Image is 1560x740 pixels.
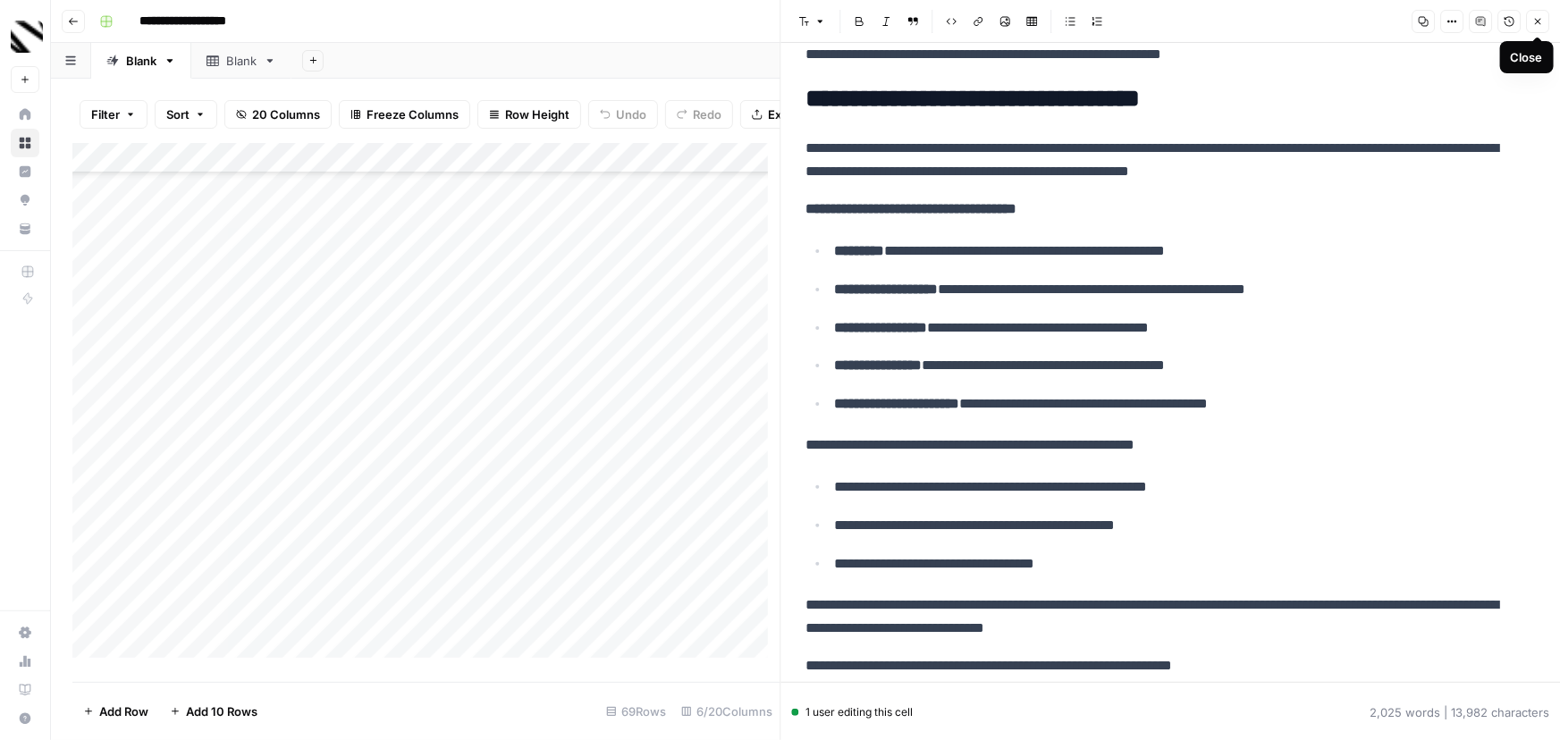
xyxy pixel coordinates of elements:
[91,43,191,79] a: Blank
[11,618,39,647] a: Settings
[80,100,148,129] button: Filter
[11,100,39,129] a: Home
[91,105,120,123] span: Filter
[224,100,332,129] button: 20 Columns
[477,100,581,129] button: Row Height
[252,105,320,123] span: 20 Columns
[599,697,674,726] div: 69 Rows
[11,186,39,214] a: Opportunities
[740,100,843,129] button: Export CSV
[11,14,39,59] button: Workspace: Canyon
[99,702,148,720] span: Add Row
[186,702,257,720] span: Add 10 Rows
[505,105,569,123] span: Row Height
[226,52,257,70] div: Blank
[693,105,721,123] span: Redo
[11,157,39,186] a: Insights
[166,105,190,123] span: Sort
[339,100,470,129] button: Freeze Columns
[792,704,914,720] div: 1 user editing this cell
[1511,48,1543,66] div: Close
[11,129,39,157] a: Browse
[191,43,291,79] a: Blank
[665,100,733,129] button: Redo
[616,105,646,123] span: Undo
[11,21,43,53] img: Canyon Logo
[674,697,780,726] div: 6/20 Columns
[11,647,39,676] a: Usage
[11,676,39,704] a: Learning Hub
[126,52,156,70] div: Blank
[588,100,658,129] button: Undo
[159,697,268,726] button: Add 10 Rows
[367,105,459,123] span: Freeze Columns
[155,100,217,129] button: Sort
[11,704,39,733] button: Help + Support
[72,697,159,726] button: Add Row
[11,214,39,243] a: Your Data
[1370,703,1549,721] div: 2,025 words | 13,982 characters
[768,105,831,123] span: Export CSV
